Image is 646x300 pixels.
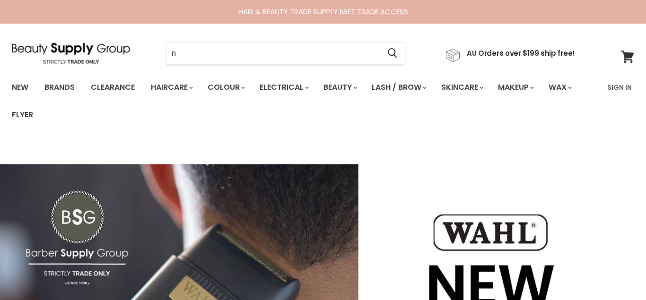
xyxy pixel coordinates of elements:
[541,77,577,97] a: Wax
[599,256,637,291] iframe: Gorgias live chat messenger
[491,77,540,97] a: Makeup
[380,43,405,64] button: Search
[166,43,380,64] input: Search
[166,42,405,65] form: Product
[253,77,314,97] a: Electrical
[5,105,40,125] a: Flyer
[434,77,489,97] a: Skincare
[602,77,637,97] a: Sign In
[37,77,82,97] a: Brands
[365,77,432,97] a: Lash / Brow
[5,74,602,129] ul: Main menu
[144,77,199,97] a: Haircare
[342,7,408,17] a: GET TRADE ACCESS
[201,77,251,97] a: Colour
[316,77,363,97] a: Beauty
[84,77,142,97] a: Clearance
[5,77,35,97] a: New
